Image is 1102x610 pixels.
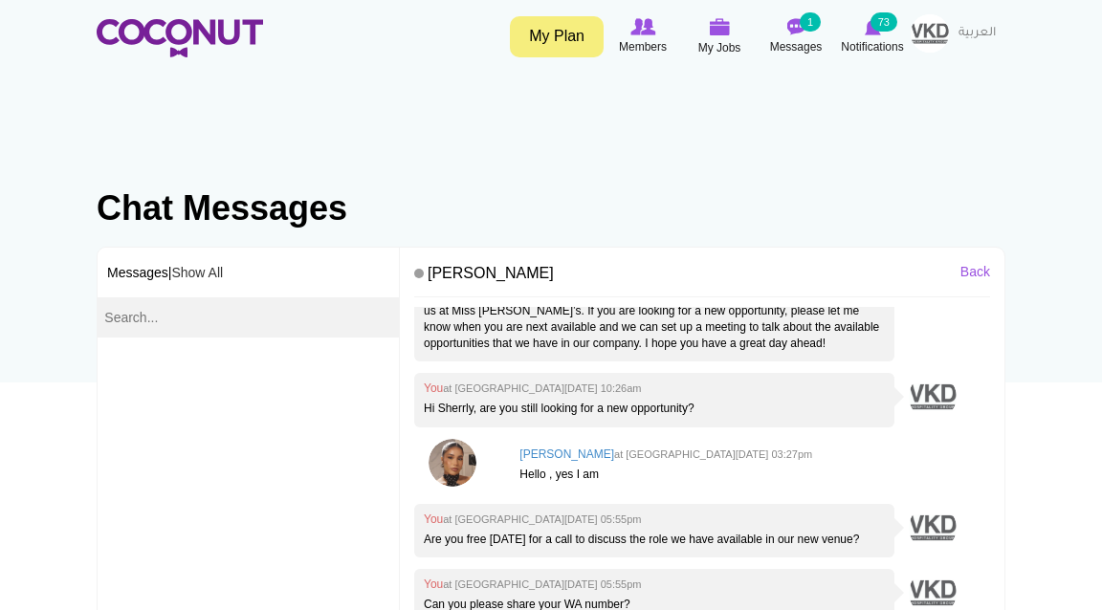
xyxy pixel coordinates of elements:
[871,12,897,32] small: 73
[800,12,821,32] small: 1
[97,189,1005,228] h1: Chat Messages
[681,14,758,59] a: My Jobs My Jobs
[630,18,655,35] img: Browse Members
[949,14,1005,53] a: العربية
[698,38,741,57] span: My Jobs
[519,448,981,461] h4: [PERSON_NAME]
[834,14,911,58] a: Notifications Notifications 73
[98,248,399,297] h3: Messages
[424,578,885,591] h4: You
[443,513,641,525] small: at [GEOGRAPHIC_DATA][DATE] 05:55pm
[510,16,604,57] a: My Plan
[424,271,885,353] p: Hi [PERSON_NAME], my name is [PERSON_NAME] and I’m the HR Manager for VKD Hospitality in [GEOGRAP...
[424,513,885,526] h4: You
[97,19,263,57] img: Home
[605,14,681,58] a: Browse Members Members
[758,14,834,58] a: Messages Messages 1
[98,297,399,338] input: Search...
[786,18,805,35] img: Messages
[424,401,885,417] p: Hi Sherrly, are you still looking for a new opportunity?
[443,382,641,394] small: at [GEOGRAPHIC_DATA][DATE] 10:26am
[171,265,223,280] a: Show All
[770,37,823,56] span: Messages
[424,532,885,548] p: Are you free [DATE] for a call to discuss the role we have available in our new venue?
[414,257,990,298] h4: [PERSON_NAME]
[619,37,667,56] span: Members
[960,262,990,281] a: Back
[614,448,812,460] small: at [GEOGRAPHIC_DATA][DATE] 03:27pm
[424,382,885,395] h4: You
[709,18,730,35] img: My Jobs
[443,578,641,590] small: at [GEOGRAPHIC_DATA][DATE] 05:55pm
[168,265,223,280] span: |
[519,467,981,483] p: Hello , yes I am
[865,18,881,35] img: Notifications
[841,37,903,56] span: Notifications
